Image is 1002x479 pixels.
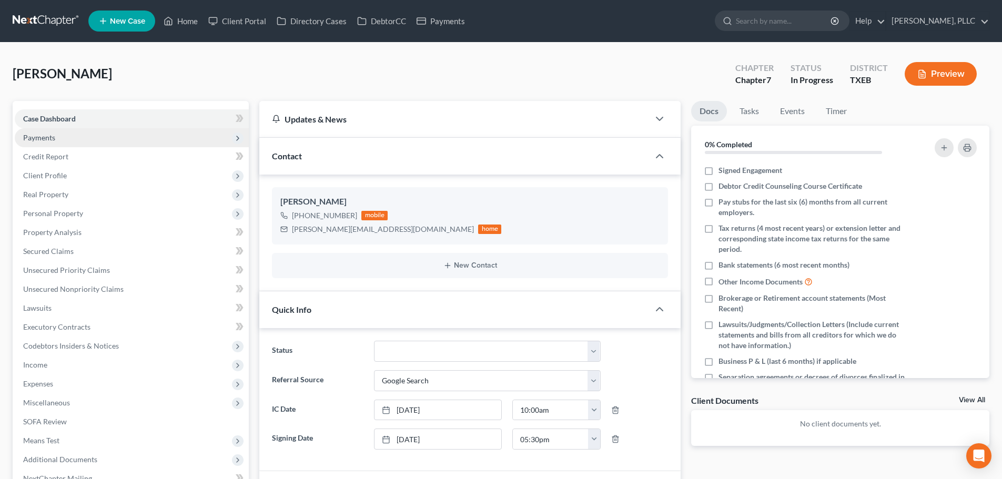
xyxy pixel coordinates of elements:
[272,114,636,125] div: Updates & News
[23,379,53,388] span: Expenses
[791,62,833,74] div: Status
[772,101,813,121] a: Events
[267,400,368,421] label: IC Date
[850,74,888,86] div: TXEB
[718,223,906,254] span: Tax returns (4 most recent years) or extension letter and corresponding state income tax returns ...
[766,75,771,85] span: 7
[280,261,660,270] button: New Contact
[705,140,752,149] strong: 0% Completed
[736,11,832,30] input: Search by name...
[271,12,352,30] a: Directory Cases
[23,436,59,445] span: Means Test
[700,419,981,429] p: No client documents yet.
[203,12,271,30] a: Client Portal
[905,62,977,86] button: Preview
[15,299,249,318] a: Lawsuits
[817,101,855,121] a: Timer
[850,12,885,30] a: Help
[361,211,388,220] div: mobile
[15,318,249,337] a: Executory Contracts
[23,341,119,350] span: Codebtors Insiders & Notices
[23,417,67,426] span: SOFA Review
[691,395,758,406] div: Client Documents
[735,74,774,86] div: Chapter
[718,181,862,191] span: Debtor Credit Counseling Course Certificate
[292,224,474,235] div: [PERSON_NAME][EMAIL_ADDRESS][DOMAIN_NAME]
[23,114,76,123] span: Case Dashboard
[886,12,989,30] a: [PERSON_NAME], PLLC
[272,151,302,161] span: Contact
[13,66,112,81] span: [PERSON_NAME]
[718,356,856,366] span: Business P & L (last 6 months) if applicable
[718,277,803,287] span: Other Income Documents
[735,62,774,74] div: Chapter
[158,12,203,30] a: Home
[15,412,249,431] a: SOFA Review
[23,171,67,180] span: Client Profile
[375,400,501,420] a: [DATE]
[15,280,249,299] a: Unsecured Nonpriority Claims
[15,109,249,128] a: Case Dashboard
[718,260,849,270] span: Bank statements (6 most recent months)
[850,62,888,74] div: District
[718,372,906,393] span: Separation agreements or decrees of divorces finalized in the past 2 years
[23,228,82,237] span: Property Analysis
[731,101,767,121] a: Tasks
[791,74,833,86] div: In Progress
[292,210,357,221] div: [PHONE_NUMBER]
[110,17,145,25] span: New Case
[23,284,124,293] span: Unsecured Nonpriority Claims
[478,225,501,234] div: home
[375,429,501,449] a: [DATE]
[691,101,727,121] a: Docs
[23,322,90,331] span: Executory Contracts
[15,223,249,242] a: Property Analysis
[352,12,411,30] a: DebtorCC
[267,429,368,450] label: Signing Date
[718,197,906,218] span: Pay stubs for the last six (6) months from all current employers.
[718,319,906,351] span: Lawsuits/Judgments/Collection Letters (Include current statements and bills from all creditors fo...
[23,190,68,199] span: Real Property
[513,400,589,420] input: -- : --
[966,443,991,468] div: Open Intercom Messenger
[23,266,110,274] span: Unsecured Priority Claims
[15,147,249,166] a: Credit Report
[513,429,589,449] input: -- : --
[267,341,368,362] label: Status
[15,242,249,261] a: Secured Claims
[23,360,47,369] span: Income
[718,293,906,314] span: Brokerage or Retirement account statements (Most Recent)
[23,152,68,161] span: Credit Report
[23,303,52,312] span: Lawsuits
[23,209,83,218] span: Personal Property
[23,247,74,256] span: Secured Claims
[718,165,782,176] span: Signed Engagement
[272,304,311,314] span: Quick Info
[23,398,70,407] span: Miscellaneous
[280,196,660,208] div: [PERSON_NAME]
[411,12,470,30] a: Payments
[15,261,249,280] a: Unsecured Priority Claims
[23,133,55,142] span: Payments
[959,396,985,404] a: View All
[267,370,368,391] label: Referral Source
[23,455,97,464] span: Additional Documents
